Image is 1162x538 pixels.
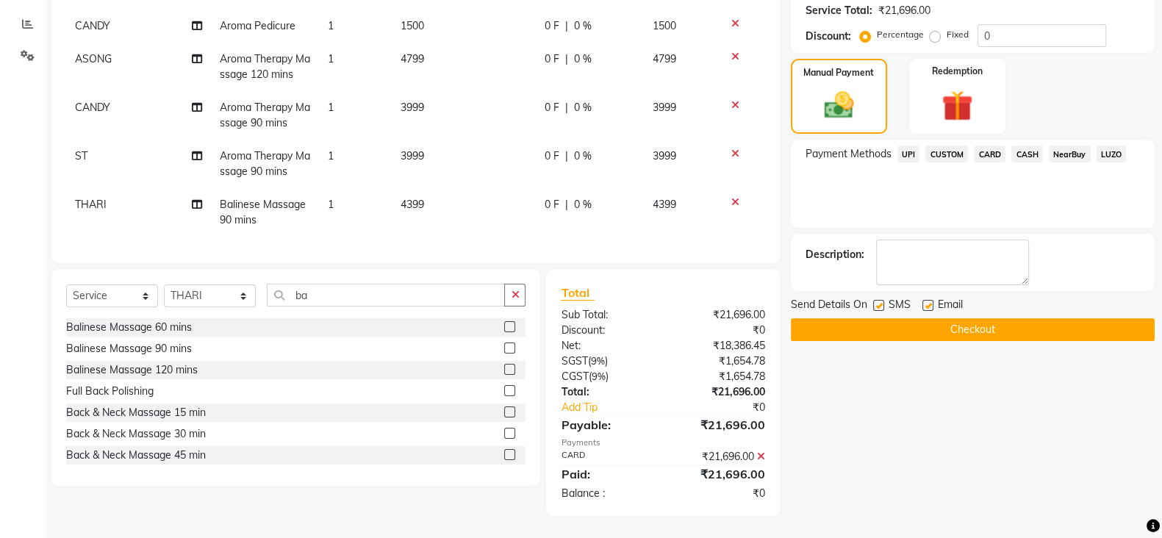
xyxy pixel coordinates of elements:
[550,465,663,483] div: Paid:
[401,19,424,32] span: 1500
[544,148,559,164] span: 0 F
[66,320,192,335] div: Balinese Massage 60 mins
[550,400,681,415] a: Add Tip
[573,51,591,67] span: 0 %
[663,323,776,338] div: ₹0
[573,148,591,164] span: 0 %
[564,51,567,67] span: |
[663,354,776,369] div: ₹1,654.78
[573,197,591,212] span: 0 %
[653,101,676,114] span: 3999
[66,341,192,356] div: Balinese Massage 90 mins
[564,197,567,212] span: |
[889,297,911,315] span: SMS
[791,318,1155,341] button: Checkout
[791,297,867,315] span: Send Details On
[806,247,864,262] div: Description:
[550,323,663,338] div: Discount:
[947,28,969,41] label: Fixed
[806,3,872,18] div: Service Total:
[66,426,206,442] div: Back & Neck Massage 30 min
[550,338,663,354] div: Net:
[925,146,968,162] span: CUSTOM
[653,198,676,211] span: 4399
[401,101,424,114] span: 3999
[564,18,567,34] span: |
[550,416,663,434] div: Payable:
[75,149,87,162] span: ST
[401,198,424,211] span: 4399
[1049,146,1091,162] span: NearBuy
[544,100,559,115] span: 0 F
[328,52,334,65] span: 1
[806,29,851,44] div: Discount:
[591,370,605,382] span: 9%
[653,19,676,32] span: 1500
[561,285,595,301] span: Total
[75,52,112,65] span: ASONG
[803,66,874,79] label: Manual Payment
[561,370,588,383] span: CGST
[974,146,1005,162] span: CARD
[550,369,663,384] div: ( )
[663,338,776,354] div: ₹18,386.45
[220,198,306,226] span: Balinese Massage 90 mins
[932,87,982,125] img: _gift.svg
[544,51,559,67] span: 0 F
[328,149,334,162] span: 1
[653,149,676,162] span: 3999
[573,18,591,34] span: 0 %
[401,52,424,65] span: 4799
[66,405,206,420] div: Back & Neck Massage 15 min
[590,355,604,367] span: 9%
[550,449,663,465] div: CARD
[220,52,310,81] span: Aroma Therapy Massage 120 mins
[66,448,206,463] div: Back & Neck Massage 45 min
[328,101,334,114] span: 1
[663,369,776,384] div: ₹1,654.78
[1097,146,1127,162] span: LUZO
[938,297,963,315] span: Email
[653,52,676,65] span: 4799
[550,384,663,400] div: Total:
[815,88,863,122] img: _cash.svg
[877,28,924,41] label: Percentage
[561,437,764,449] div: Payments
[544,197,559,212] span: 0 F
[878,3,930,18] div: ₹21,696.00
[682,400,776,415] div: ₹0
[328,19,334,32] span: 1
[75,19,110,32] span: CANDY
[66,384,154,399] div: Full Back Polishing
[550,307,663,323] div: Sub Total:
[897,146,920,162] span: UPI
[267,284,505,306] input: Search or Scan
[663,307,776,323] div: ₹21,696.00
[328,198,334,211] span: 1
[564,148,567,164] span: |
[663,486,776,501] div: ₹0
[550,486,663,501] div: Balance :
[663,384,776,400] div: ₹21,696.00
[1011,146,1043,162] span: CASH
[564,100,567,115] span: |
[220,149,310,178] span: Aroma Therapy Massage 90 mins
[220,19,295,32] span: Aroma Pedicure
[66,362,198,378] div: Balinese Massage 120 mins
[663,416,776,434] div: ₹21,696.00
[561,354,587,367] span: SGST
[806,146,892,162] span: Payment Methods
[544,18,559,34] span: 0 F
[932,65,983,78] label: Redemption
[220,101,310,129] span: Aroma Therapy Massage 90 mins
[75,198,107,211] span: THARI
[573,100,591,115] span: 0 %
[401,149,424,162] span: 3999
[75,101,110,114] span: CANDY
[550,354,663,369] div: ( )
[663,465,776,483] div: ₹21,696.00
[663,449,776,465] div: ₹21,696.00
